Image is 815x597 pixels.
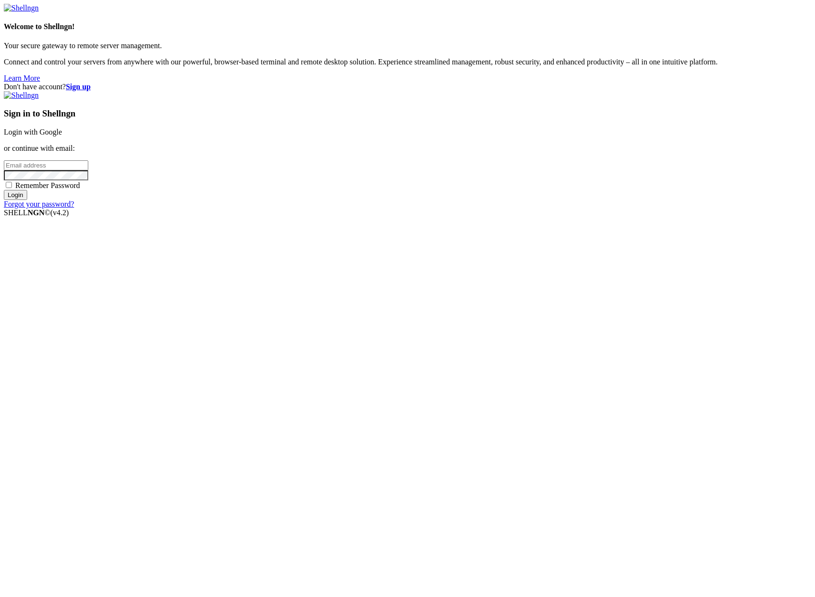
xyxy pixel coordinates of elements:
input: Email address [4,160,88,170]
input: Login [4,190,27,200]
a: Sign up [66,83,91,91]
p: Connect and control your servers from anywhere with our powerful, browser-based terminal and remo... [4,58,811,66]
a: Learn More [4,74,40,82]
a: Forgot your password? [4,200,74,208]
input: Remember Password [6,182,12,188]
img: Shellngn [4,91,39,100]
p: Your secure gateway to remote server management. [4,42,811,50]
h3: Sign in to Shellngn [4,108,811,119]
span: 4.2.0 [51,209,69,217]
a: Login with Google [4,128,62,136]
img: Shellngn [4,4,39,12]
b: NGN [28,209,45,217]
p: or continue with email: [4,144,811,153]
span: SHELL © [4,209,69,217]
span: Remember Password [15,181,80,189]
div: Don't have account? [4,83,811,91]
h4: Welcome to Shellngn! [4,22,811,31]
